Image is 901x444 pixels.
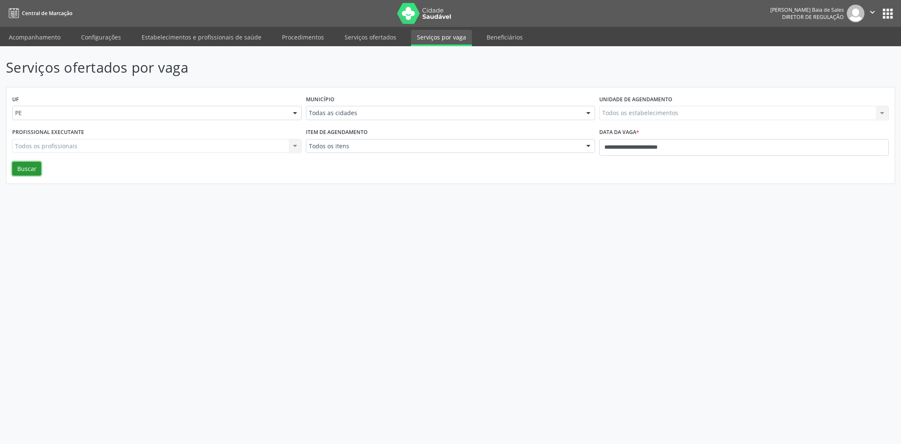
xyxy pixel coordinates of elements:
[6,57,628,78] p: Serviços ofertados por vaga
[12,93,19,106] label: UF
[847,5,864,22] img: img
[864,5,880,22] button: 
[12,126,84,139] label: Profissional executante
[6,6,72,20] a: Central de Marcação
[782,13,844,21] span: Diretor de regulação
[770,6,844,13] div: [PERSON_NAME] Baia de Sales
[306,93,335,106] label: Município
[136,30,267,45] a: Estabelecimentos e profissionais de saúde
[306,126,368,139] label: Item de agendamento
[880,6,895,21] button: apps
[339,30,402,45] a: Serviços ofertados
[599,93,672,106] label: Unidade de agendamento
[309,142,578,150] span: Todos os itens
[22,10,72,17] span: Central de Marcação
[868,8,877,17] i: 
[276,30,330,45] a: Procedimentos
[481,30,529,45] a: Beneficiários
[309,109,578,117] span: Todas as cidades
[75,30,127,45] a: Configurações
[3,30,66,45] a: Acompanhamento
[12,162,41,176] button: Buscar
[411,30,472,46] a: Serviços por vaga
[15,109,285,117] span: PE
[599,126,639,139] label: Data da vaga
